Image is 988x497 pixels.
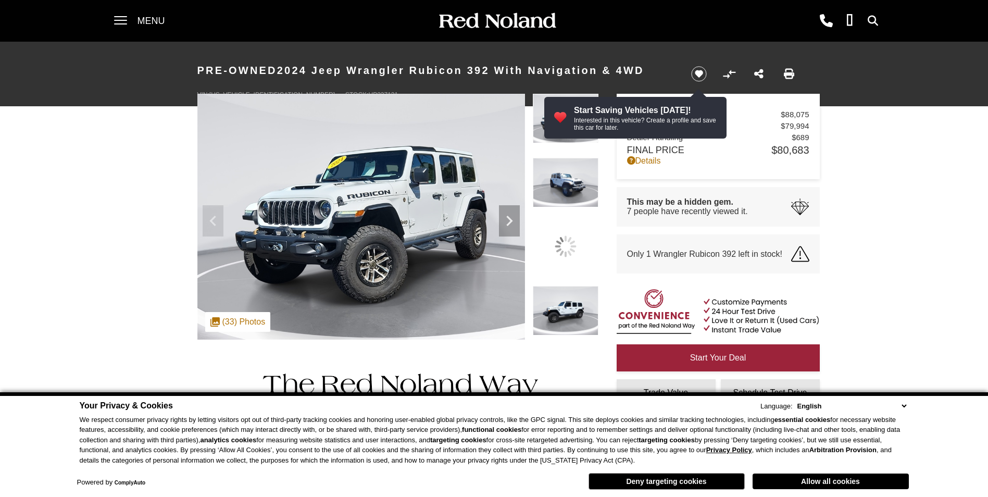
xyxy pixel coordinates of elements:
strong: functional cookies [462,426,521,433]
div: (33) Photos [205,312,271,332]
span: This may be a hidden gem. [627,197,748,207]
a: Privacy Policy [706,446,752,454]
a: Final Price $80,683 [627,144,809,156]
strong: targeting cookies [639,436,695,444]
a: Details [627,156,809,166]
a: Start Your Deal [617,344,820,371]
span: Final Price [627,145,772,156]
div: Powered by [77,479,146,486]
span: Red [PERSON_NAME] [627,121,781,130]
strong: essential cookies [774,416,831,424]
span: Your Privacy & Cookies [80,401,173,411]
span: $79,994 [781,121,809,130]
strong: Arbitration Provision [809,446,877,454]
span: UP237121 [368,91,398,98]
span: Start Your Deal [690,353,746,362]
img: Used 2024 Bright White Clearcoat Jeep Rubicon 392 image 1 [533,94,598,143]
strong: analytics cookies [200,436,256,444]
span: $689 [792,133,809,142]
a: Market Price $88,075 [627,110,809,119]
span: Trade Value [644,388,688,397]
span: Dealer Handling [627,133,792,142]
span: VIN: [197,91,209,98]
button: Deny targeting cookies [589,473,745,490]
strong: Pre-Owned [197,65,277,76]
strong: targeting cookies [430,436,486,444]
p: We respect consumer privacy rights by letting visitors opt out of third-party tracking cookies an... [80,415,909,466]
span: [US_VEHICLE_IDENTIFICATION_NUMBER] [209,91,335,98]
span: Only 1 Wrangler Rubicon 392 left in stock! [627,250,783,259]
button: Compare vehicle [721,66,737,82]
span: Stock: [345,91,368,98]
h1: 2024 Jeep Wrangler Rubicon 392 With Navigation & 4WD [197,49,674,91]
a: Schedule Test Drive [721,379,820,406]
a: ComplyAuto [115,480,145,486]
div: Language: [760,403,792,409]
button: Save vehicle [687,66,710,82]
a: Share this Pre-Owned 2024 Jeep Wrangler Rubicon 392 With Navigation & 4WD [754,68,764,80]
a: Dealer Handling $689 [627,133,809,142]
span: Schedule Test Drive [733,388,807,397]
img: Used 2024 Bright White Clearcoat Jeep Rubicon 392 image 1 [197,94,525,340]
img: Used 2024 Bright White Clearcoat Jeep Rubicon 392 image 2 [533,158,598,207]
button: Allow all cookies [753,474,909,489]
img: Used 2024 Bright White Clearcoat Jeep Rubicon 392 image 4 [533,286,598,336]
a: Red [PERSON_NAME] $79,994 [627,121,809,130]
span: $88,075 [781,110,809,119]
a: Print this Pre-Owned 2024 Jeep Wrangler Rubicon 392 With Navigation & 4WD [784,68,794,80]
img: Red Noland Auto Group [437,12,557,30]
a: Trade Value [617,379,716,406]
div: Next [499,205,520,237]
span: $80,683 [771,144,809,156]
span: 7 people have recently viewed it. [627,207,748,216]
select: Language Select [795,401,909,411]
span: Market Price [627,110,781,119]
